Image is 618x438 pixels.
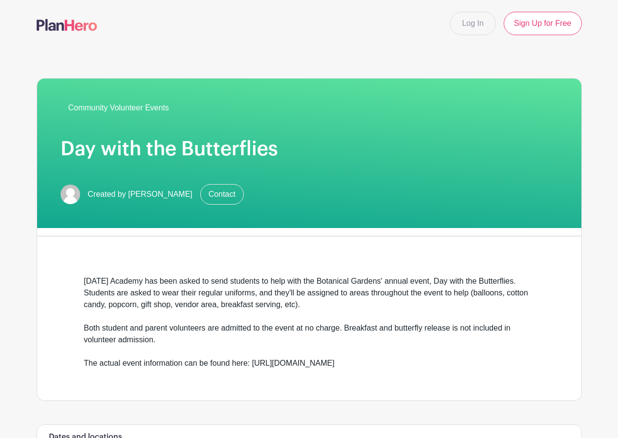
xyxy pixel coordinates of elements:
a: Sign Up for Free [504,12,581,35]
img: default-ce2991bfa6775e67f084385cd625a349d9dcbb7a52a09fb2fda1e96e2d18dcdb.png [61,185,80,204]
img: logo-507f7623f17ff9eddc593b1ce0a138ce2505c220e1c5a4e2b4648c50719b7d32.svg [37,19,97,31]
a: Contact [200,184,244,205]
span: Created by [PERSON_NAME] [88,188,192,200]
a: Log In [450,12,496,35]
div: [DATE] Academy has been asked to send students to help with the Botanical Gardens' annual event, ... [84,275,534,369]
h1: Day with the Butterflies [61,137,558,161]
span: Community Volunteer Events [68,102,169,114]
